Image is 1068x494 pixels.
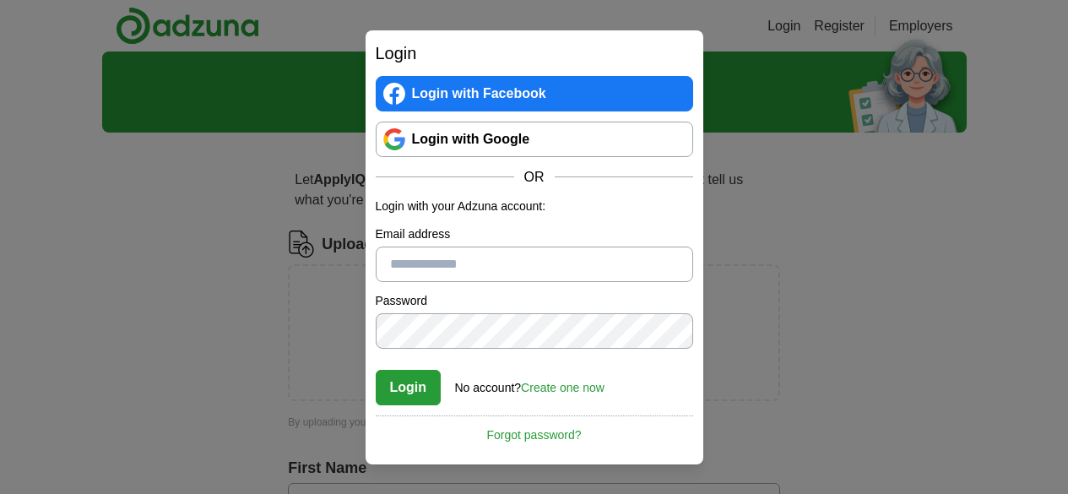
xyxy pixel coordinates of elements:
[376,225,693,243] label: Email address
[376,122,693,157] a: Login with Google
[376,415,693,444] a: Forgot password?
[376,370,442,405] button: Login
[376,198,693,215] p: Login with your Adzuna account:
[376,41,693,66] h2: Login
[521,381,604,394] a: Create one now
[376,292,693,310] label: Password
[514,167,555,187] span: OR
[455,369,604,397] div: No account?
[376,76,693,111] a: Login with Facebook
